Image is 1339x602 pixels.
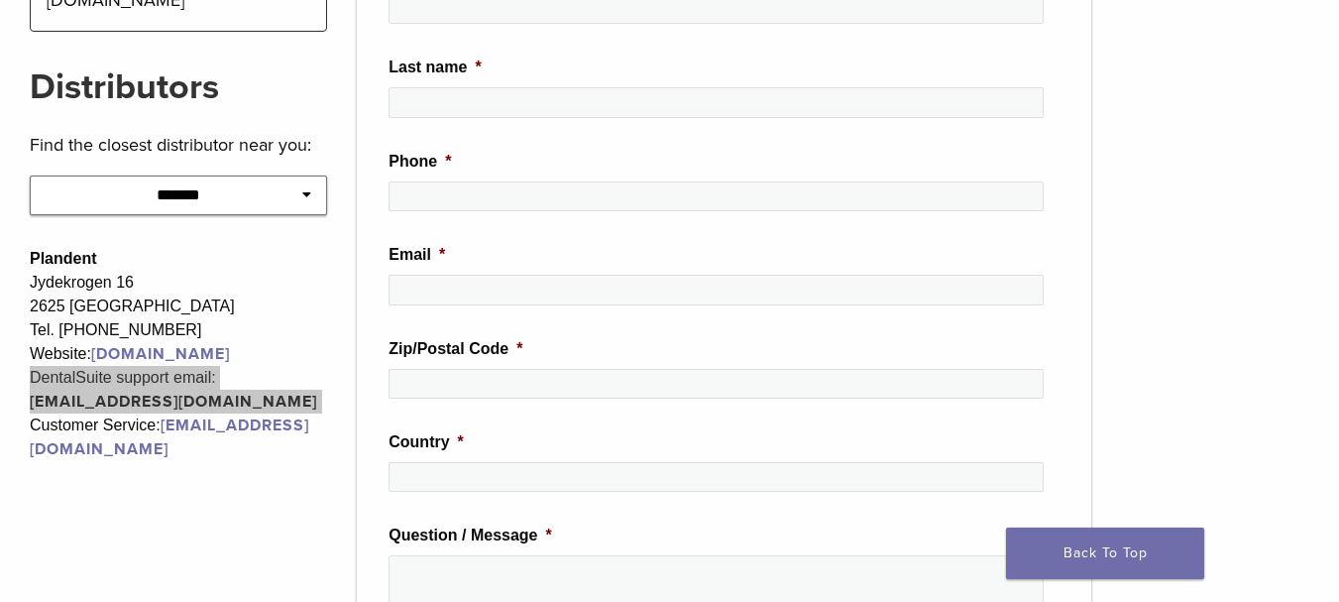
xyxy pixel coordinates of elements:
label: Zip/Postal Code [389,339,522,360]
h2: Distributors [30,63,327,111]
a: Back To Top [1006,528,1204,579]
div: Website: [30,342,327,366]
p: Find the closest distributor near you: [30,130,327,160]
label: Question / Message [389,526,552,546]
a: [EMAIL_ADDRESS][DOMAIN_NAME] [30,416,309,459]
a: [EMAIL_ADDRESS][DOMAIN_NAME] [30,392,317,412]
label: Country [389,432,464,453]
label: Phone [389,152,451,173]
strong: Plandent [30,250,97,267]
label: Last name [389,58,481,78]
div: DentalSuite support email: [30,366,327,414]
div: Customer Service: [30,414,327,461]
div: Jydekrogen 16 2625 [GEOGRAPHIC_DATA] Tel. [PHONE_NUMBER] [30,271,327,342]
label: Email [389,245,445,266]
a: [DOMAIN_NAME] [91,344,230,364]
